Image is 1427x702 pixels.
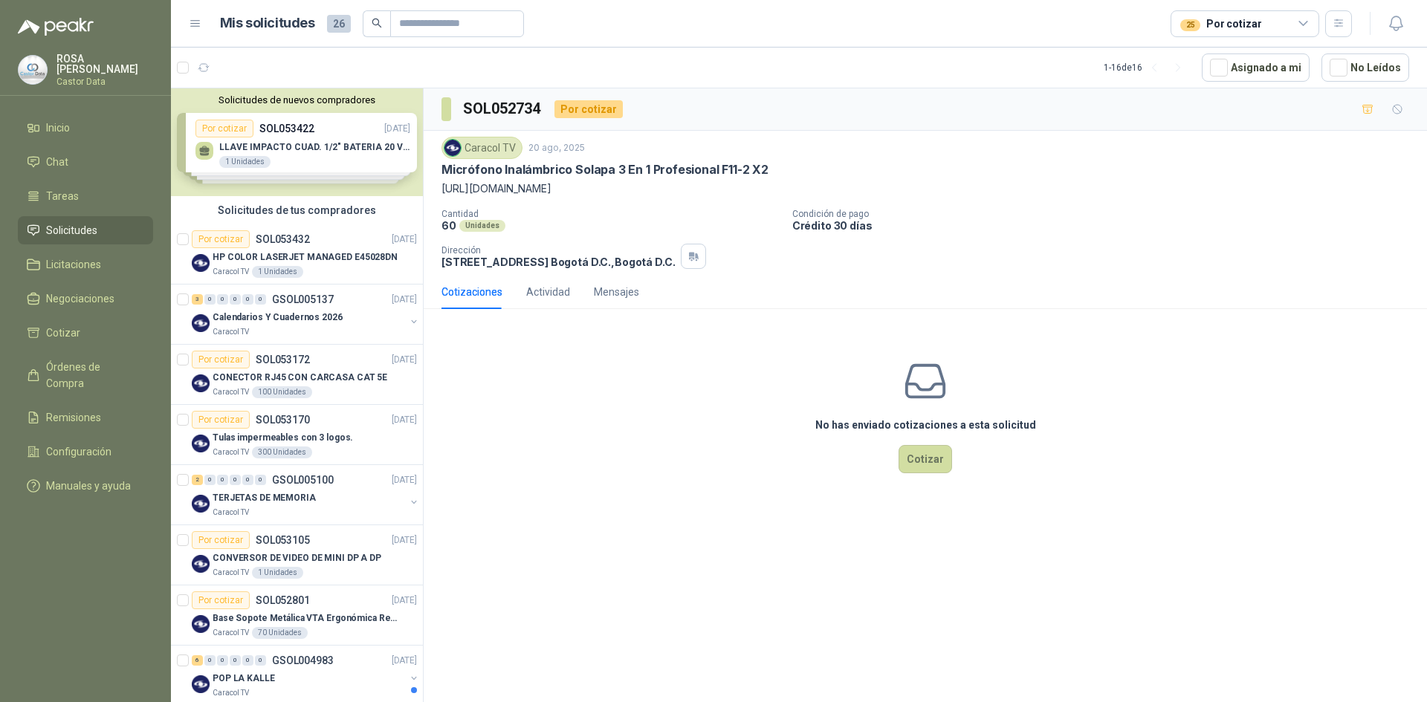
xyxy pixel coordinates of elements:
p: ROSA [PERSON_NAME] [56,53,153,74]
div: 0 [230,475,241,485]
div: 0 [230,655,241,666]
div: Mensajes [594,284,639,300]
span: Órdenes de Compra [46,359,139,391]
p: SOL052801 [256,595,310,605]
button: Asignado a mi [1202,53,1310,82]
img: Company Logo [192,435,210,452]
img: Company Logo [192,254,210,272]
div: 0 [204,294,216,305]
p: SOL053432 [256,234,310,244]
img: Company Logo [192,555,210,573]
div: 70 Unidades [252,627,308,639]
a: Por cotizarSOL052801[DATE] Company LogoBase Sopote Metálica VTA Ergonómica Retráctil para Portáti... [171,585,423,646]
a: Configuración [18,438,153,466]
p: 20 ago, 2025 [528,141,585,155]
span: Tareas [46,188,79,204]
div: 1 Unidades [252,266,303,278]
div: Actividad [526,284,570,300]
div: Por cotizar [1180,16,1261,32]
p: Calendarios Y Cuadernos 2026 [213,311,343,325]
p: [DATE] [392,654,417,668]
button: Solicitudes de nuevos compradores [177,94,417,105]
p: Cantidad [441,209,780,219]
span: Chat [46,154,68,170]
a: Chat [18,148,153,176]
div: 100 Unidades [252,386,312,398]
div: 0 [242,475,253,485]
p: [DATE] [392,473,417,487]
p: Caracol TV [213,266,249,278]
a: Por cotizarSOL053105[DATE] Company LogoCONVERSOR DE VIDEO DE MINI DP A DPCaracol TV1 Unidades [171,525,423,585]
span: 26 [327,15,351,33]
img: Company Logo [192,675,210,693]
a: 3 0 0 0 0 0 GSOL005137[DATE] Company LogoCalendarios Y Cuadernos 2026Caracol TV [192,290,420,338]
div: Cotizaciones [441,284,502,300]
a: Órdenes de Compra [18,353,153,397]
div: Caracol TV [441,137,522,159]
div: Solicitudes de nuevos compradoresPor cotizarSOL053422[DATE] LLAVE IMPACTO CUAD. 1/2" BATERIA 20 V... [171,88,423,196]
span: search [372,18,382,28]
p: Caracol TV [213,687,249,699]
p: [URL][DOMAIN_NAME] [441,181,1409,197]
p: [DATE] [392,233,417,247]
button: Cotizar [899,445,952,473]
p: Dirección [441,245,675,256]
a: Cotizar [18,319,153,347]
div: 6 [192,655,203,666]
p: 60 [441,219,456,232]
p: Base Sopote Metálica VTA Ergonómica Retráctil para Portátil [213,611,398,625]
span: Remisiones [46,409,101,426]
a: Negociaciones [18,285,153,313]
img: Company Logo [192,615,210,633]
div: Por cotizar [192,351,250,368]
p: GSOL005137 [272,294,334,305]
span: Licitaciones [46,256,101,273]
div: 0 [230,294,241,305]
div: 1 Unidades [252,567,303,579]
p: [DATE] [392,594,417,608]
a: Inicio [18,114,153,142]
button: No Leídos [1321,53,1409,82]
div: 0 [242,655,253,666]
a: Tareas [18,182,153,210]
p: [DATE] [392,533,417,547]
p: [DATE] [392,353,417,367]
p: [DATE] [392,293,417,307]
div: Por cotizar [192,230,250,248]
div: 1 - 16 de 16 [1104,56,1190,79]
img: Company Logo [192,314,210,332]
p: SOL053105 [256,535,310,545]
div: 0 [204,655,216,666]
p: Condición de pago [792,209,1421,219]
div: 25 [1180,19,1200,31]
p: POP LA KALLE [213,672,275,686]
p: Crédito 30 días [792,219,1421,232]
p: Caracol TV [213,446,249,458]
span: Solicitudes [46,222,97,238]
div: 0 [255,655,266,666]
p: Tulas impermeables con 3 logos. [213,431,353,445]
p: CONECTOR RJ45 CON CARCASA CAT 5E [213,371,387,385]
p: SOL053170 [256,415,310,425]
p: Micrófono Inalámbrico Solapa 3 En 1 Profesional F11-2 X2 [441,162,768,178]
p: Castor Data [56,77,153,86]
p: TERJETAS DE MEMORIA [213,491,316,505]
p: CONVERSOR DE VIDEO DE MINI DP A DP [213,551,381,565]
a: Por cotizarSOL053172[DATE] Company LogoCONECTOR RJ45 CON CARCASA CAT 5ECaracol TV100 Unidades [171,345,423,405]
h3: SOL052734 [463,97,543,120]
p: HP COLOR LASERJET MANAGED E45028DN [213,250,398,264]
h3: No has enviado cotizaciones a esta solicitud [815,417,1036,433]
span: Cotizar [46,325,80,341]
div: 2 [192,475,203,485]
p: Caracol TV [213,507,249,519]
h1: Mis solicitudes [220,13,315,34]
img: Company Logo [192,374,210,392]
a: Manuales y ayuda [18,472,153,500]
span: Negociaciones [46,290,114,307]
div: Por cotizar [554,100,623,118]
span: Inicio [46,120,70,136]
div: 0 [217,475,228,485]
img: Company Logo [192,495,210,513]
div: 0 [242,294,253,305]
img: Company Logo [19,56,47,84]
